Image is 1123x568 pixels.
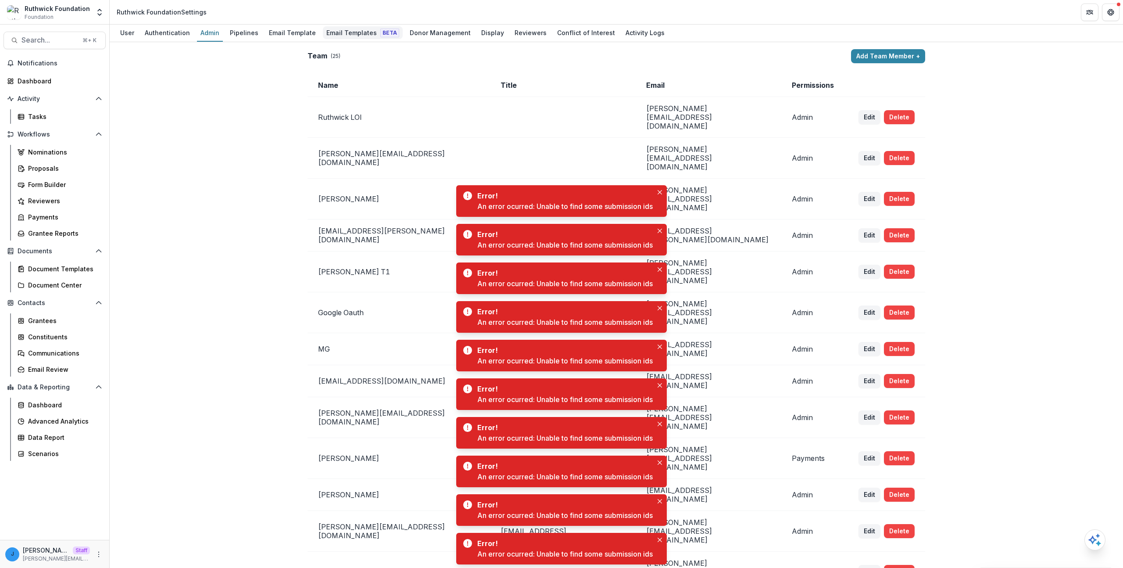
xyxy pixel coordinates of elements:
button: Edit [858,410,880,424]
a: Form Builder [14,177,106,192]
td: [PERSON_NAME][EMAIL_ADDRESS][DOMAIN_NAME] [636,397,781,438]
p: [PERSON_NAME][EMAIL_ADDRESS][DOMAIN_NAME] [23,555,90,563]
div: An error ocurred: Unable to find some submission ids [477,240,653,250]
td: Name [308,74,490,97]
span: Documents [18,248,92,255]
button: Partners [1081,4,1098,21]
button: Edit [858,524,880,538]
div: Error! [477,461,649,471]
button: Delete [884,110,915,124]
a: Payments [14,210,106,224]
div: Payments [28,212,99,222]
div: Email Templates [323,26,403,39]
td: Ruthwick LOI [308,97,490,138]
div: An error ocurred: Unable to find some submission ids [477,201,653,212]
button: Delete [884,342,915,356]
span: Activity [18,95,92,103]
a: Pipelines [226,25,262,42]
div: An error ocurred: Unable to find some submission ids [477,278,653,289]
button: Close [654,187,665,198]
div: Document Templates [28,264,99,273]
td: [PERSON_NAME][EMAIL_ADDRESS][DOMAIN_NAME] [308,138,490,179]
a: Reviewers [511,25,550,42]
td: [PERSON_NAME][EMAIL_ADDRESS][DOMAIN_NAME] [308,511,490,552]
div: Communications [28,349,99,358]
td: [PERSON_NAME] [308,479,490,511]
div: Conflict of Interest [554,26,619,39]
button: Get Help [1102,4,1119,21]
td: [EMAIL_ADDRESS][DOMAIN_NAME] [636,479,781,511]
a: Constituents [14,330,106,344]
button: Delete [884,374,915,388]
td: Permissions [781,74,848,97]
button: Add Team Member + [851,49,925,63]
button: Edit [858,488,880,502]
div: An error ocurred: Unable to find some submission ids [477,394,653,405]
div: Dashboard [28,400,99,410]
td: [PERSON_NAME][EMAIL_ADDRESS][DOMAIN_NAME] [308,397,490,438]
td: [EMAIL_ADDRESS][DOMAIN_NAME] [308,365,490,397]
div: Reviewers [511,26,550,39]
a: Reviewers [14,194,106,208]
button: Edit [858,306,880,320]
div: Error! [477,345,649,356]
button: Close [654,226,665,236]
div: Email Review [28,365,99,374]
a: Email Templates Beta [323,25,403,42]
td: Admin [781,365,848,397]
button: Delete [884,410,915,424]
div: An error ocurred: Unable to find some submission ids [477,356,653,366]
td: [PERSON_NAME] [308,179,490,219]
td: [PERSON_NAME][EMAIL_ADDRESS][DOMAIN_NAME] [636,292,781,333]
td: [PERSON_NAME][EMAIL_ADDRESS][DOMAIN_NAME] [636,179,781,219]
div: jonah@trytemelio.com [11,551,14,557]
span: Search... [21,36,77,44]
div: Error! [477,422,649,433]
button: Delete [884,192,915,206]
div: Constituents [28,332,99,342]
button: Delete [884,306,915,320]
div: An error ocurred: Unable to find some submission ids [477,433,653,443]
div: Error! [477,384,649,394]
a: Data Report [14,430,106,445]
button: Edit [858,110,880,124]
a: Grantees [14,313,106,328]
td: [PERSON_NAME][EMAIL_ADDRESS][DOMAIN_NAME] [636,252,781,292]
div: Ruthwick Foundation [25,4,90,13]
button: Close [654,496,665,507]
td: Admin [781,333,848,365]
button: Edit [858,151,880,165]
a: Nominations [14,145,106,159]
button: Edit [858,228,880,242]
td: [PERSON_NAME][EMAIL_ADDRESS][DOMAIN_NAME] [636,97,781,138]
a: Grantee Reports [14,226,106,241]
div: Reviewers [28,196,99,205]
button: Delete [884,451,915,465]
td: Admin [781,219,848,252]
a: Advanced Analytics [14,414,106,428]
div: Admin [197,26,223,39]
div: Authentication [141,26,193,39]
div: Form Builder [28,180,99,189]
div: Error! [477,306,649,317]
div: Advanced Analytics [28,417,99,426]
button: Close [654,380,665,391]
div: An error ocurred: Unable to find some submission ids [477,510,653,521]
h2: Team [308,52,327,60]
div: Nominations [28,147,99,157]
a: Admin [197,25,223,42]
a: Authentication [141,25,193,42]
td: [PERSON_NAME][EMAIL_ADDRESS][DOMAIN_NAME] [636,438,781,479]
button: Open Activity [4,92,106,106]
div: Grantee Reports [28,229,99,238]
a: Dashboard [4,74,106,88]
p: ( 25 ) [331,52,340,60]
a: Activity Logs [622,25,668,42]
a: Communications [14,346,106,360]
div: Pipelines [226,26,262,39]
td: Title [490,74,636,97]
a: Tasks [14,109,106,124]
button: Open Workflows [4,127,106,141]
td: Admin [781,252,848,292]
td: [EMAIL_ADDRESS][DOMAIN_NAME] [636,365,781,397]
